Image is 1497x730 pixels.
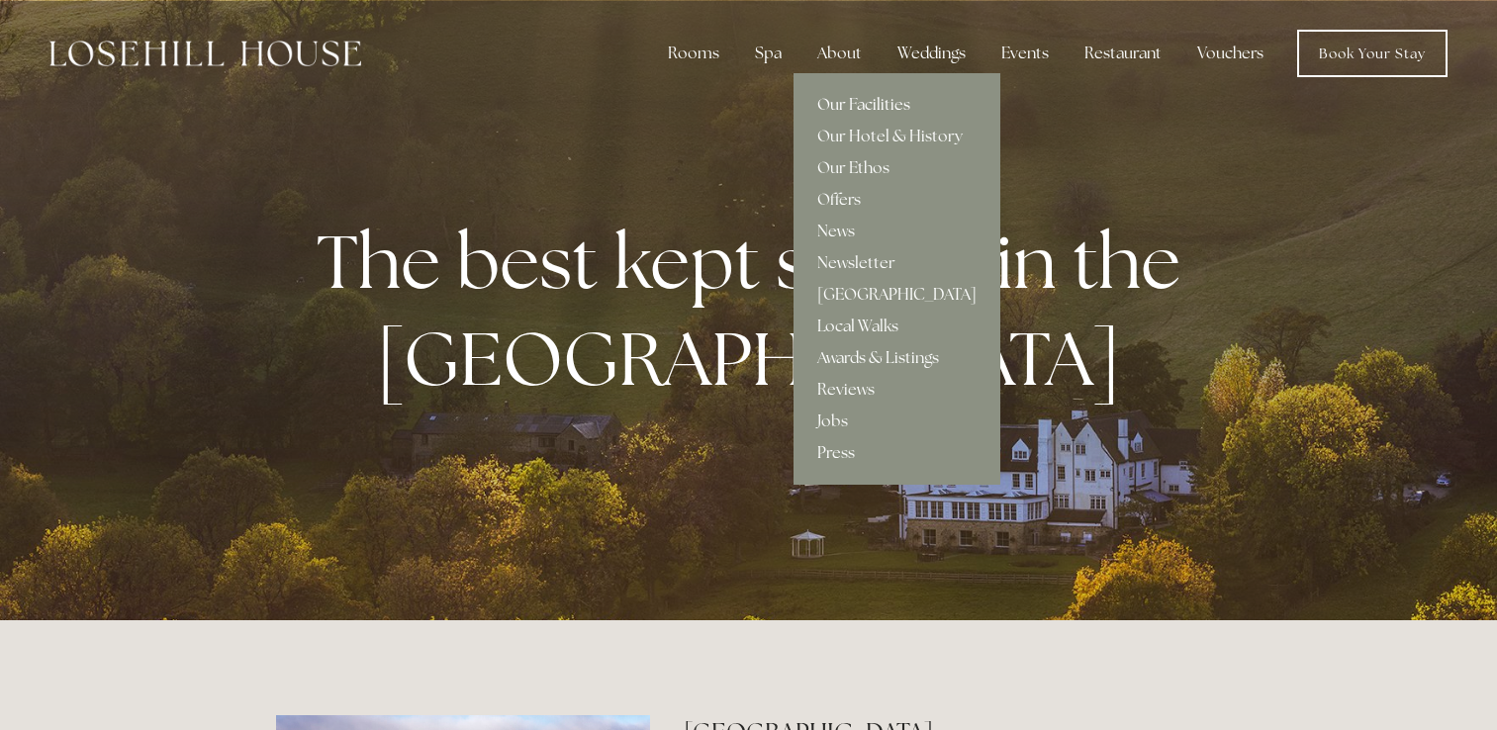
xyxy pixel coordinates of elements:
a: Press [794,437,1000,469]
strong: The best kept secret in the [GEOGRAPHIC_DATA] [317,213,1196,407]
a: Our Hotel & History [794,121,1000,152]
div: Restaurant [1069,34,1177,73]
a: Vouchers [1181,34,1279,73]
img: Losehill House [49,41,361,66]
a: Awards & Listings [794,342,1000,374]
a: Jobs [794,406,1000,437]
a: Offers [794,184,1000,216]
a: News [794,216,1000,247]
a: Book Your Stay [1297,30,1448,77]
a: Our Facilities [794,89,1000,121]
a: Our Ethos [794,152,1000,184]
div: Weddings [882,34,982,73]
div: Rooms [652,34,735,73]
div: About [801,34,878,73]
div: Spa [739,34,797,73]
a: Newsletter [794,247,1000,279]
a: Local Walks [794,311,1000,342]
a: [GEOGRAPHIC_DATA] [794,279,1000,311]
div: Events [985,34,1065,73]
a: Reviews [794,374,1000,406]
